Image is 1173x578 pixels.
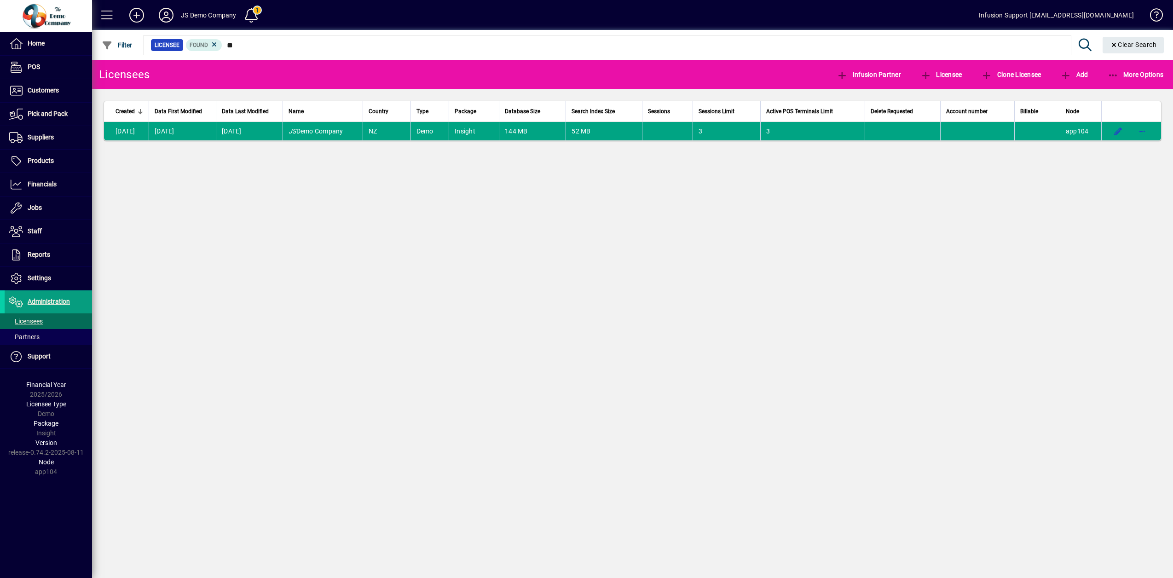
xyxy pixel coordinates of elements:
span: Customers [28,87,59,94]
button: Clear [1103,37,1164,53]
span: Sessions [648,106,670,116]
div: Delete Requested [871,106,934,116]
td: NZ [363,122,410,140]
span: Financial Year [26,381,66,388]
td: 3 [693,122,760,140]
a: Jobs [5,197,92,220]
span: Partners [9,333,40,341]
span: Version [35,439,57,446]
span: Filter [102,41,133,49]
span: Pick and Pack [28,110,68,117]
span: Settings [28,274,51,282]
div: Account number [946,106,1009,116]
span: Data First Modified [155,106,202,116]
td: Insight [449,122,499,140]
span: Licensee [155,40,179,50]
span: Licensee [920,71,962,78]
button: Profile [151,7,181,23]
td: 144 MB [499,122,566,140]
span: Clear Search [1110,41,1157,48]
td: 52 MB [566,122,642,140]
span: Staff [28,227,42,235]
div: Country [369,106,405,116]
button: Edit [1111,124,1126,139]
button: More options [1135,124,1150,139]
span: Account number [946,106,988,116]
mat-chip: Found Status: Found [186,39,222,51]
div: Billable [1020,106,1054,116]
em: JS [289,127,296,135]
span: Products [28,157,54,164]
span: More Options [1108,71,1164,78]
span: Country [369,106,388,116]
a: Reports [5,243,92,266]
div: Infusion Support [EMAIL_ADDRESS][DOMAIN_NAME] [979,8,1134,23]
span: Sessions Limit [699,106,734,116]
a: Customers [5,79,92,102]
td: [DATE] [216,122,283,140]
div: Data Last Modified [222,106,277,116]
button: Add [1058,66,1090,83]
a: Knowledge Base [1143,2,1161,32]
div: Active POS Terminals Limit [766,106,860,116]
button: Add [122,7,151,23]
span: Package [34,420,58,427]
span: Add [1060,71,1088,78]
a: POS [5,56,92,79]
div: Data First Modified [155,106,210,116]
button: More Options [1105,66,1166,83]
span: Active POS Terminals Limit [766,106,833,116]
button: Clone Licensee [979,66,1043,83]
span: Billable [1020,106,1038,116]
td: 3 [760,122,865,140]
span: Licensee Type [26,400,66,408]
div: Sessions [648,106,687,116]
span: Created [116,106,135,116]
div: Name [289,106,357,116]
span: Type [416,106,428,116]
td: Demo [410,122,449,140]
button: Infusion Partner [834,66,903,83]
a: Financials [5,173,92,196]
span: Node [39,458,54,466]
a: Settings [5,267,92,290]
div: Package [455,106,493,116]
a: Suppliers [5,126,92,149]
div: Search Index Size [572,106,636,116]
span: Infusion Partner [837,71,901,78]
span: Suppliers [28,133,54,141]
span: Demo Company [289,127,343,135]
span: Data Last Modified [222,106,269,116]
td: [DATE] [149,122,216,140]
span: Administration [28,298,70,305]
div: Type [416,106,444,116]
button: Filter [99,37,135,53]
div: Database Size [505,106,560,116]
span: Home [28,40,45,47]
a: Licensees [5,313,92,329]
span: Jobs [28,204,42,211]
span: Financials [28,180,57,188]
span: Reports [28,251,50,258]
span: POS [28,63,40,70]
div: JS Demo Company [181,8,237,23]
td: [DATE] [104,122,149,140]
a: Staff [5,220,92,243]
span: app104.prod.infusionbusinesssoftware.com [1066,127,1089,135]
span: Licensees [9,318,43,325]
div: Created [116,106,143,116]
div: Node [1066,106,1096,116]
span: Support [28,353,51,360]
a: Partners [5,329,92,345]
span: Name [289,106,304,116]
span: Found [190,42,208,48]
a: Products [5,150,92,173]
span: Node [1066,106,1079,116]
span: Search Index Size [572,106,615,116]
a: Support [5,345,92,368]
div: Sessions Limit [699,106,754,116]
span: Clone Licensee [981,71,1041,78]
button: Licensee [918,66,965,83]
span: Package [455,106,476,116]
span: Delete Requested [871,106,913,116]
